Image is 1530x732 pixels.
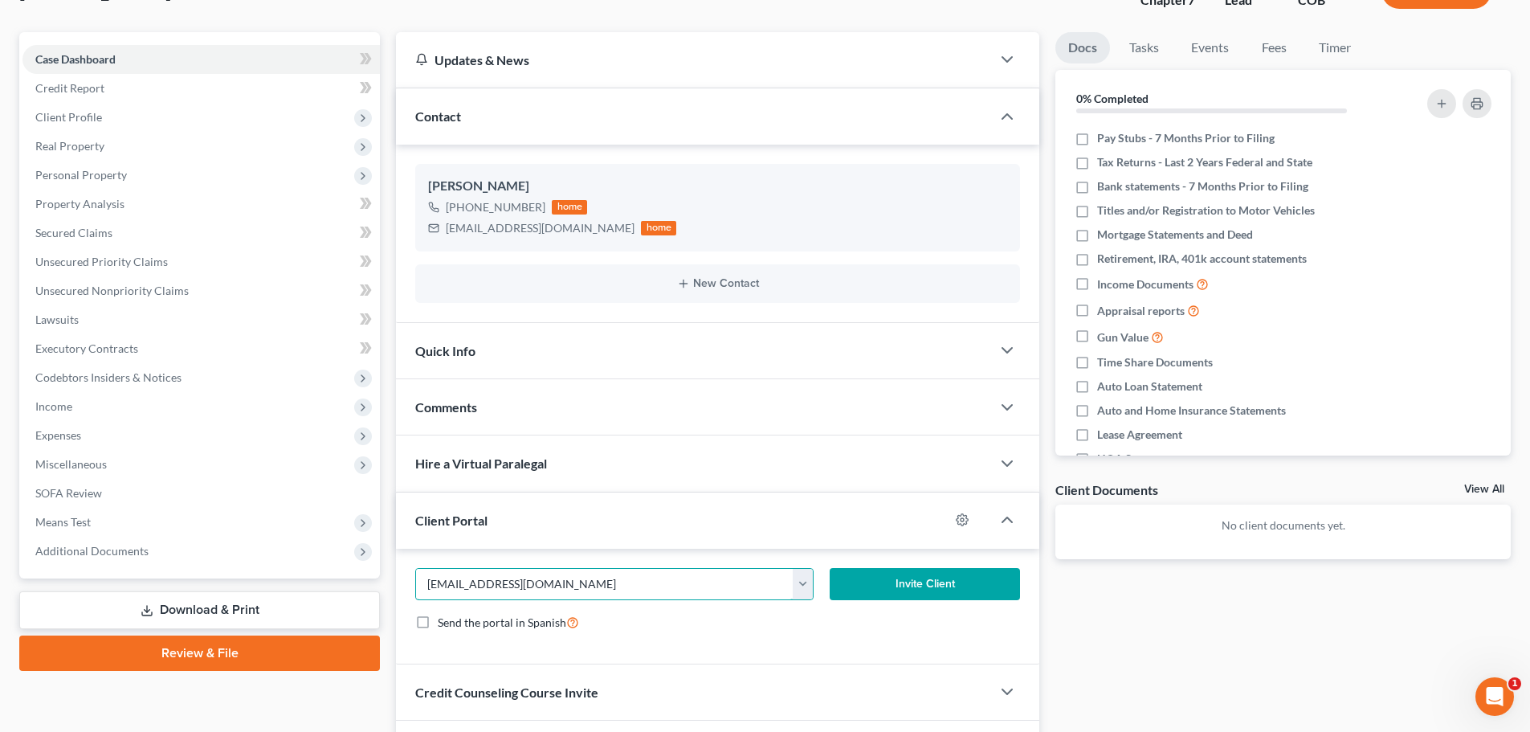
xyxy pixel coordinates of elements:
[415,513,488,528] span: Client Portal
[19,636,380,671] a: Review & File
[35,255,168,268] span: Unsecured Priority Claims
[35,399,72,413] span: Income
[641,221,676,235] div: home
[1178,32,1242,63] a: Events
[35,52,116,66] span: Case Dashboard
[1097,451,1177,467] span: HOA Statement
[1097,202,1315,219] span: Titles and/or Registration to Motor Vehicles
[416,569,794,599] input: Enter email
[35,226,112,239] span: Secured Claims
[35,544,149,558] span: Additional Documents
[22,219,380,247] a: Secured Claims
[552,200,587,215] div: home
[1248,32,1299,63] a: Fees
[830,568,1021,600] button: Invite Client
[1076,92,1149,105] strong: 0% Completed
[1097,303,1185,319] span: Appraisal reports
[428,277,1007,290] button: New Contact
[1097,154,1312,170] span: Tax Returns - Last 2 Years Federal and State
[22,247,380,276] a: Unsecured Priority Claims
[1097,329,1149,346] span: Gun Value
[35,284,189,297] span: Unsecured Nonpriority Claims
[1116,32,1172,63] a: Tasks
[1097,378,1202,395] span: Auto Loan Statement
[1097,276,1193,292] span: Income Documents
[415,399,477,415] span: Comments
[1097,227,1253,243] span: Mortgage Statements and Deed
[35,168,127,182] span: Personal Property
[415,51,972,68] div: Updates & News
[446,220,634,236] div: [EMAIL_ADDRESS][DOMAIN_NAME]
[415,108,461,124] span: Contact
[19,591,380,629] a: Download & Print
[35,341,138,355] span: Executory Contracts
[35,139,104,153] span: Real Property
[446,199,545,215] div: [PHONE_NUMBER]
[22,74,380,103] a: Credit Report
[35,428,81,442] span: Expenses
[22,190,380,219] a: Property Analysis
[1097,427,1182,443] span: Lease Agreement
[22,334,380,363] a: Executory Contracts
[22,276,380,305] a: Unsecured Nonpriority Claims
[35,110,102,124] span: Client Profile
[415,456,547,471] span: Hire a Virtual Paralegal
[1055,32,1110,63] a: Docs
[415,343,475,358] span: Quick Info
[35,313,79,326] span: Lawsuits
[428,177,1007,196] div: [PERSON_NAME]
[1097,354,1213,370] span: Time Share Documents
[1306,32,1364,63] a: Timer
[415,685,598,700] span: Credit Counseling Course Invite
[1464,484,1504,495] a: View All
[1097,130,1275,146] span: Pay Stubs - 7 Months Prior to Filing
[35,515,91,529] span: Means Test
[35,81,104,95] span: Credit Report
[1097,403,1286,419] span: Auto and Home Insurance Statements
[35,457,107,471] span: Miscellaneous
[1475,677,1514,716] iframe: Intercom live chat
[1508,677,1521,690] span: 1
[35,197,124,211] span: Property Analysis
[1097,178,1308,194] span: Bank statements - 7 Months Prior to Filing
[35,370,182,384] span: Codebtors Insiders & Notices
[1097,251,1307,267] span: Retirement, IRA, 401k account statements
[1068,517,1498,534] p: No client documents yet.
[438,615,566,629] span: Send the portal in Spanish
[22,305,380,334] a: Lawsuits
[35,486,102,500] span: SOFA Review
[1055,481,1158,498] div: Client Documents
[22,479,380,508] a: SOFA Review
[22,45,380,74] a: Case Dashboard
